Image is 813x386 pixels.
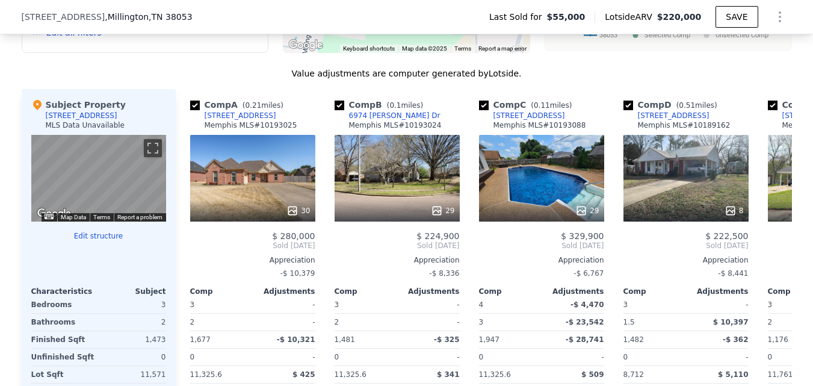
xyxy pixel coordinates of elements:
span: Sold [DATE] [190,241,315,251]
div: Comp C [479,99,577,111]
div: - [400,314,460,331]
span: 1,677 [190,335,211,344]
div: Memphis MLS # 10193025 [205,120,297,130]
button: SAVE [716,6,758,28]
span: -$ 10,379 [280,269,315,278]
div: Adjustments [397,287,460,296]
div: 8 [725,205,744,217]
span: ( miles) [672,101,722,110]
span: 0 [623,353,628,361]
div: Adjustments [542,287,604,296]
a: Terms (opens in new tab) [93,214,110,220]
div: 30 [286,205,310,217]
span: Lotside ARV [605,11,657,23]
span: 1,947 [479,335,499,344]
div: 1,473 [101,331,166,348]
div: [STREET_ADDRESS] [205,111,276,120]
span: 0.11 [534,101,550,110]
text: Selected Comp [645,31,690,39]
span: -$ 4,470 [570,300,604,309]
div: Memphis MLS # 10189162 [638,120,731,130]
span: 0.51 [679,101,695,110]
div: [STREET_ADDRESS] [493,111,565,120]
div: 11,571 [101,366,166,383]
span: Last Sold for [489,11,547,23]
span: 0 [479,353,484,361]
a: [STREET_ADDRESS] [623,111,709,120]
span: 1,481 [335,335,355,344]
span: 8,712 [623,370,644,379]
a: [STREET_ADDRESS] [479,111,565,120]
span: -$ 362 [723,335,749,344]
span: $ 509 [581,370,604,379]
div: 2 [190,314,250,331]
img: Google [34,206,74,222]
span: -$ 10,321 [277,335,315,344]
span: 1,482 [623,335,644,344]
div: 6974 [PERSON_NAME] Dr [349,111,441,120]
text: Unselected Comp [716,31,768,39]
span: 11,325.6 [479,370,511,379]
span: , Millington [105,11,192,23]
div: Characteristics [31,287,99,296]
span: $ 222,500 [705,231,748,241]
a: Open this area in Google Maps (opens a new window) [34,206,74,222]
div: [STREET_ADDRESS] [46,111,117,120]
img: Google [286,37,326,53]
span: Map data ©2025 [402,45,447,52]
button: Show Options [768,5,792,29]
div: Subject Property [31,99,126,111]
div: Adjustments [686,287,749,296]
span: $ 280,000 [272,231,315,241]
span: $ 10,397 [713,318,749,326]
div: 0 [101,349,166,366]
span: 3 [190,300,195,309]
a: 6974 [PERSON_NAME] Dr [335,111,441,120]
span: Sold [DATE] [335,241,460,251]
div: Memphis MLS # 10193024 [349,120,442,130]
div: 3 [479,314,539,331]
a: Terms (opens in new tab) [454,45,471,52]
div: 29 [431,205,454,217]
div: Finished Sqft [31,331,96,348]
div: Appreciation [479,255,604,265]
div: Bathrooms [31,314,96,331]
span: Sold [DATE] [479,241,604,251]
span: $ 329,900 [561,231,604,241]
span: $ 224,900 [416,231,459,241]
div: Comp [190,287,253,296]
div: - [544,349,604,366]
div: 2 [101,314,166,331]
span: ( miles) [238,101,288,110]
div: 3 [101,296,166,313]
div: - [400,296,460,313]
span: -$ 8,441 [718,269,748,278]
div: Subject [99,287,166,296]
a: [STREET_ADDRESS] [190,111,276,120]
div: - [255,296,315,313]
button: Toggle fullscreen view [144,139,162,157]
span: 0.1 [389,101,401,110]
div: 2 [335,314,395,331]
div: Lot Sqft [31,366,96,383]
div: - [255,349,315,366]
div: - [400,349,460,366]
a: Report a map error [478,45,527,52]
span: -$ 23,542 [566,318,604,326]
div: Appreciation [190,255,315,265]
button: Edit structure [31,231,166,241]
a: Report a problem [117,214,162,220]
div: Comp [335,287,397,296]
div: [STREET_ADDRESS] [638,111,709,120]
span: 0 [190,353,195,361]
span: 11,325.6 [335,370,366,379]
div: - [255,314,315,331]
div: 1.5 [623,314,684,331]
div: 29 [575,205,599,217]
div: Bedrooms [31,296,96,313]
div: Memphis MLS # 10193088 [493,120,586,130]
span: ( miles) [382,101,428,110]
div: Comp [479,287,542,296]
span: 4 [479,300,484,309]
span: $ 341 [437,370,460,379]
